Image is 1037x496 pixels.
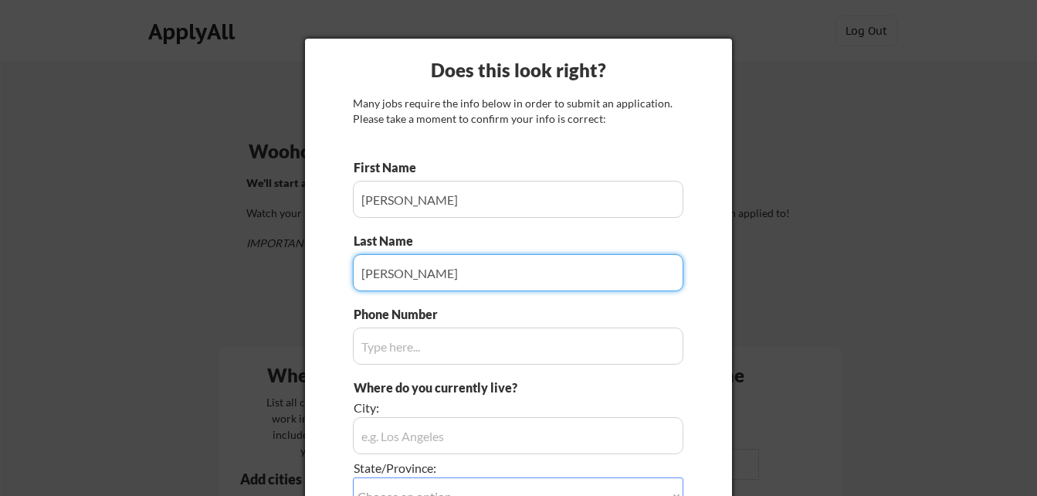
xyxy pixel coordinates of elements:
[354,460,597,477] div: State/Province:
[353,96,683,126] div: Many jobs require the info below in order to submit an application. Please take a moment to confi...
[353,254,683,291] input: Type here...
[305,57,732,83] div: Does this look right?
[353,181,683,218] input: Type here...
[354,379,597,396] div: Where do you currently live?
[353,328,683,365] input: Type here...
[354,399,597,416] div: City:
[354,306,446,323] div: Phone Number
[354,233,429,250] div: Last Name
[353,417,683,454] input: e.g. Los Angeles
[354,159,429,176] div: First Name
